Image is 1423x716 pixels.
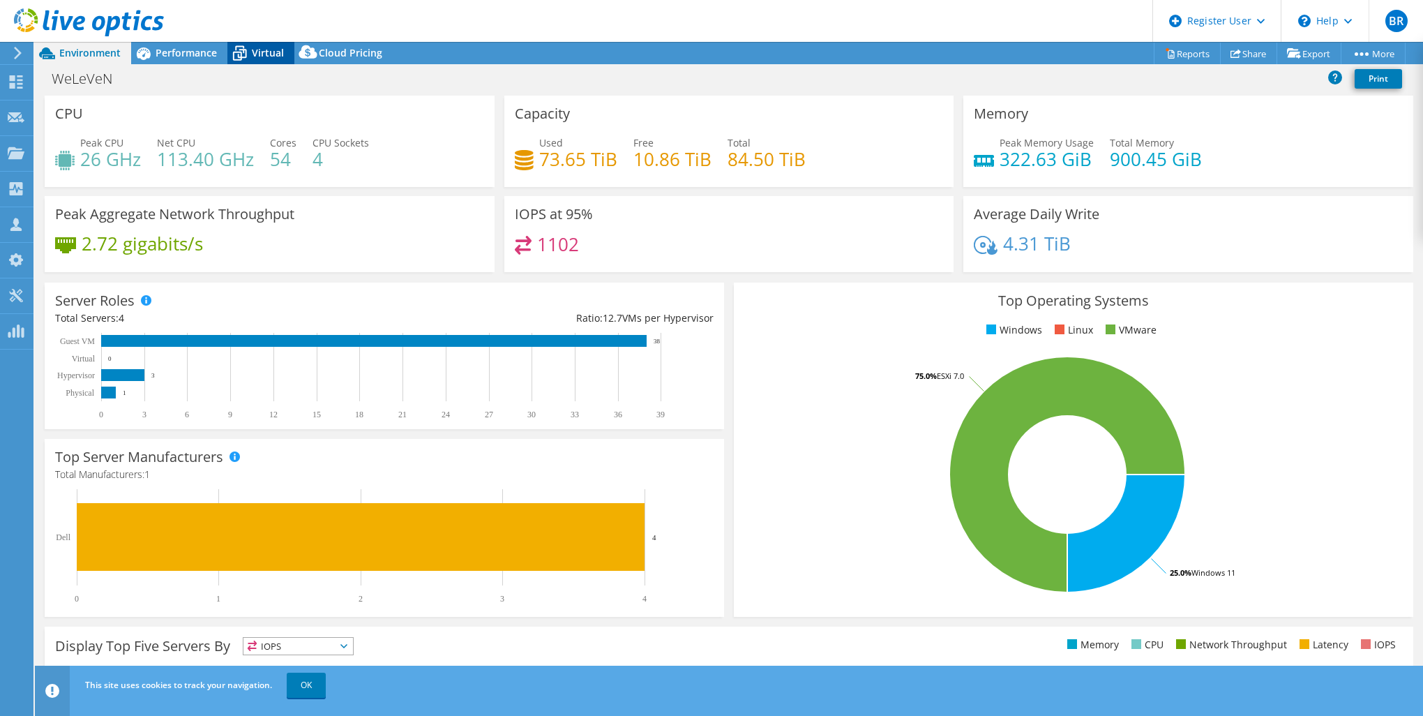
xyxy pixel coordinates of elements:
h3: CPU [55,106,83,121]
a: More [1341,43,1406,64]
a: Share [1220,43,1277,64]
div: Ratio: VMs per Hypervisor [384,311,714,326]
a: Print [1355,69,1402,89]
h3: Top Operating Systems [744,293,1403,308]
span: Used [539,136,563,149]
text: 39 [656,410,665,419]
h4: 84.50 TiB [728,151,806,167]
text: 0 [108,355,112,362]
text: Physical [66,388,94,398]
text: 0 [99,410,103,419]
text: Dell [56,532,70,542]
span: Performance [156,46,217,59]
h3: Server Roles [55,293,135,308]
span: Cores [270,136,296,149]
text: 2 [359,594,363,604]
span: Peak Memory Usage [1000,136,1094,149]
h4: 10.86 TiB [633,151,711,167]
text: Hypervisor [57,371,95,380]
svg: \n [1298,15,1311,27]
tspan: Windows 11 [1191,567,1235,578]
text: 1 [123,389,126,396]
h3: Average Daily Write [974,207,1099,222]
text: 6 [185,410,189,419]
li: Windows [983,322,1042,338]
text: 21 [398,410,407,419]
text: 36 [614,410,622,419]
li: Linux [1051,322,1093,338]
h4: 54 [270,151,296,167]
h4: 73.65 TiB [539,151,617,167]
text: 27 [485,410,493,419]
text: 1 [216,594,220,604]
h4: 900.45 GiB [1110,151,1202,167]
text: Guest VM [60,336,95,346]
tspan: ESXi 7.0 [937,371,964,381]
h4: 322.63 GiB [1000,151,1094,167]
tspan: 75.0% [915,371,937,381]
text: 3 [151,372,155,379]
h4: 26 GHz [80,151,141,167]
span: 1 [144,468,150,481]
tspan: 25.0% [1170,567,1191,578]
text: 38 [654,338,661,345]
span: Total Memory [1110,136,1174,149]
h4: 2.72 gigabits/s [82,236,203,251]
h4: 4 [313,151,369,167]
text: 4 [642,594,647,604]
h3: Peak Aggregate Network Throughput [55,207,294,222]
li: IOPS [1357,637,1396,652]
span: Virtual [252,46,284,59]
h4: 113.40 GHz [157,151,254,167]
a: Reports [1154,43,1221,64]
text: 18 [355,410,363,419]
h4: 1102 [537,237,579,252]
li: CPU [1128,637,1164,652]
span: This site uses cookies to track your navigation. [85,679,272,691]
span: Total [728,136,751,149]
li: Network Throughput [1173,637,1287,652]
h4: 4.31 TiB [1003,236,1071,251]
a: Export [1277,43,1341,64]
span: Net CPU [157,136,195,149]
span: BR [1385,10,1408,32]
h3: Capacity [515,106,570,121]
h3: Memory [974,106,1028,121]
text: 3 [142,410,146,419]
text: 33 [571,410,579,419]
span: IOPS [243,638,353,655]
h1: WeLeVeN [45,71,134,87]
span: Environment [59,46,121,59]
span: 12.7 [603,311,622,325]
span: Cloud Pricing [319,46,382,59]
text: 15 [313,410,321,419]
text: 3 [500,594,504,604]
text: 24 [442,410,450,419]
div: Total Servers: [55,311,384,326]
h4: Total Manufacturers: [55,467,714,482]
text: 4 [652,533,656,542]
h3: IOPS at 95% [515,207,593,222]
li: Memory [1064,637,1119,652]
text: 30 [527,410,536,419]
a: OK [287,673,326,698]
text: 12 [269,410,278,419]
li: VMware [1102,322,1157,338]
li: Latency [1296,637,1348,652]
text: 0 [75,594,79,604]
span: Peak CPU [80,136,123,149]
span: 4 [119,311,124,325]
span: CPU Sockets [313,136,369,149]
text: Virtual [72,354,96,364]
span: Free [633,136,654,149]
h3: Top Server Manufacturers [55,449,223,465]
text: 9 [228,410,232,419]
